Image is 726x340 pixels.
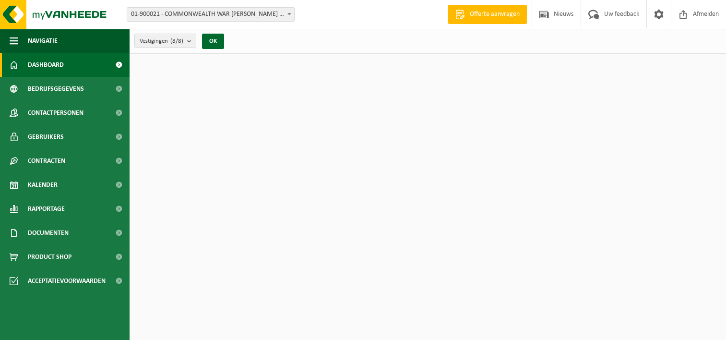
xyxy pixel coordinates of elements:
span: Contactpersonen [28,101,83,125]
span: Navigatie [28,29,58,53]
span: Acceptatievoorwaarden [28,269,106,293]
span: Contracten [28,149,65,173]
span: Documenten [28,221,69,245]
span: Kalender [28,173,58,197]
button: Vestigingen(8/8) [134,34,196,48]
span: Dashboard [28,53,64,77]
count: (8/8) [170,38,183,44]
span: Bedrijfsgegevens [28,77,84,101]
span: Gebruikers [28,125,64,149]
span: Vestigingen [140,34,183,49]
span: 01-900021 - COMMONWEALTH WAR GRAVES - IEPER [127,7,295,22]
span: Offerte aanvragen [467,10,522,19]
button: OK [202,34,224,49]
span: Product Shop [28,245,71,269]
a: Offerte aanvragen [448,5,527,24]
span: 01-900021 - COMMONWEALTH WAR GRAVES - IEPER [127,8,294,21]
span: Rapportage [28,197,65,221]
